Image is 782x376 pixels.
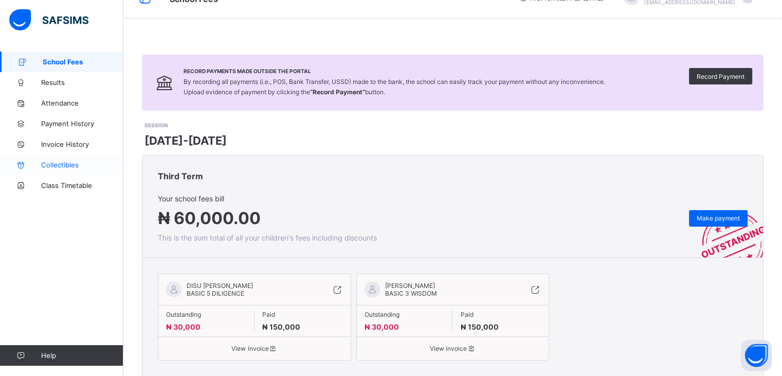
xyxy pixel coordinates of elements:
[688,199,763,258] img: outstanding-stamp.3c148f88c3ebafa6da95868fa43343a1.svg
[166,311,246,318] span: Outstanding
[697,214,740,222] span: Make payment
[262,311,343,318] span: Paid
[310,88,365,96] b: “Record Payment”
[166,345,343,352] span: View invoice
[41,140,123,148] span: Invoice History
[41,119,123,128] span: Payment History
[365,322,399,331] span: ₦ 30,000
[385,282,437,289] span: [PERSON_NAME]
[460,322,498,331] span: ₦ 150,000
[9,9,88,31] img: safsims
[365,345,541,352] span: View invoice
[184,78,605,96] span: By recording all payments (i.e., POS, Bank Transfer, USSD) made to the bank, the school can easil...
[187,289,244,297] span: BASIC 5 DILIGENCE
[41,99,123,107] span: Attendance
[158,194,377,203] span: Your school fees bill
[41,351,123,360] span: Help
[43,58,123,66] span: School Fees
[158,208,261,228] span: ₦ 60,000.00
[741,340,772,371] button: Open asap
[385,289,437,297] span: BASIC 3 WISDOM
[365,311,445,318] span: Outstanding
[697,73,744,80] span: Record Payment
[166,322,201,331] span: ₦ 30,000
[460,311,541,318] span: Paid
[187,282,253,289] span: DISU [PERSON_NAME]
[158,171,203,181] span: Third Term
[158,233,377,242] span: This is the sum total of all your children's fees including discounts
[41,161,123,169] span: Collectibles
[144,134,227,147] span: [DATE]-[DATE]
[41,181,123,190] span: Class Timetable
[262,322,300,331] span: ₦ 150,000
[184,68,605,74] span: Record Payments Made Outside the Portal
[144,122,168,128] span: SESSION
[41,78,123,87] span: Results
